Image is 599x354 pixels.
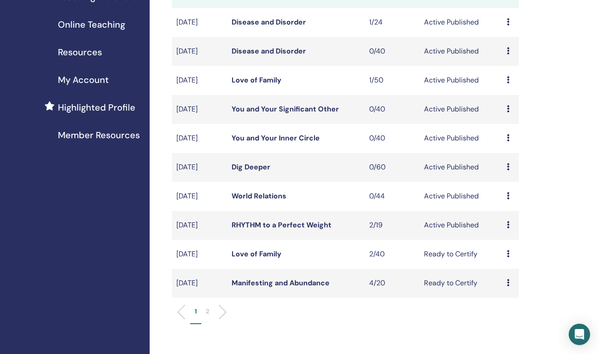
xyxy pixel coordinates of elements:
a: You and Your Inner Circle [232,133,320,143]
a: Love of Family [232,249,281,259]
td: Active Published [420,182,502,211]
td: Active Published [420,211,502,240]
span: My Account [58,73,109,86]
td: [DATE] [172,182,227,211]
td: [DATE] [172,269,227,298]
td: 2/19 [365,211,420,240]
td: Active Published [420,153,502,182]
td: 1/50 [365,66,420,95]
td: [DATE] [172,124,227,153]
td: [DATE] [172,153,227,182]
td: 0/40 [365,95,420,124]
a: Love of Family [232,75,281,85]
td: [DATE] [172,240,227,269]
a: Disease and Disorder [232,46,306,56]
span: Member Resources [58,128,140,142]
td: Active Published [420,66,502,95]
td: 4/20 [365,269,420,298]
td: Ready to Certify [420,240,502,269]
a: You and Your Significant Other [232,104,339,114]
td: [DATE] [172,8,227,37]
a: Manifesting and Abundance [232,278,330,288]
a: Disease and Disorder [232,17,306,27]
span: Highlighted Profile [58,101,135,114]
td: Active Published [420,95,502,124]
td: [DATE] [172,66,227,95]
a: Dig Deeper [232,162,270,172]
td: 0/40 [365,124,420,153]
p: 2 [206,307,209,316]
td: [DATE] [172,37,227,66]
span: Online Teaching [58,18,125,31]
div: Open Intercom Messenger [569,324,590,345]
span: Resources [58,45,102,59]
td: Active Published [420,124,502,153]
td: 2/40 [365,240,420,269]
td: 0/40 [365,37,420,66]
a: World Relations [232,191,286,201]
td: 0/44 [365,182,420,211]
td: 0/60 [365,153,420,182]
td: Active Published [420,37,502,66]
a: RHYTHM to a Perfect Weight [232,220,331,230]
p: 1 [195,307,197,316]
td: 1/24 [365,8,420,37]
td: Ready to Certify [420,269,502,298]
td: Active Published [420,8,502,37]
td: [DATE] [172,95,227,124]
td: [DATE] [172,211,227,240]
